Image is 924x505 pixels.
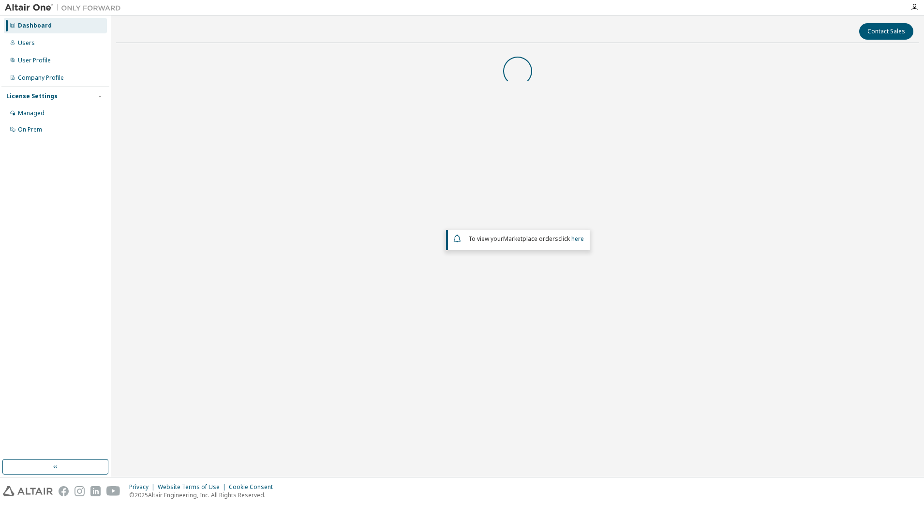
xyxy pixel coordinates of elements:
div: On Prem [18,126,42,134]
div: User Profile [18,57,51,64]
img: altair_logo.svg [3,486,53,496]
a: here [571,235,584,243]
div: Privacy [129,483,158,491]
div: License Settings [6,92,58,100]
div: Managed [18,109,45,117]
img: Altair One [5,3,126,13]
img: instagram.svg [75,486,85,496]
div: Cookie Consent [229,483,279,491]
div: Users [18,39,35,47]
img: facebook.svg [59,486,69,496]
img: youtube.svg [106,486,120,496]
em: Marketplace orders [503,235,558,243]
p: © 2025 Altair Engineering, Inc. All Rights Reserved. [129,491,279,499]
span: To view your click [468,235,584,243]
img: linkedin.svg [90,486,101,496]
div: Dashboard [18,22,52,30]
div: Website Terms of Use [158,483,229,491]
button: Contact Sales [859,23,913,40]
div: Company Profile [18,74,64,82]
